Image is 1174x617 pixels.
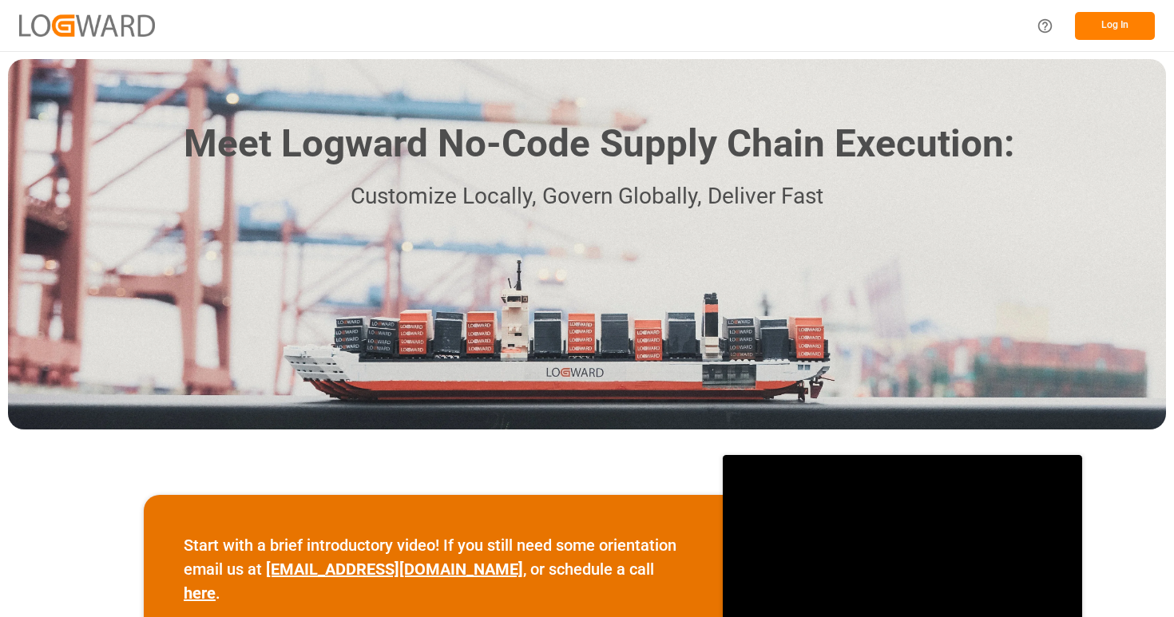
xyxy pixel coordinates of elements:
a: [EMAIL_ADDRESS][DOMAIN_NAME] [266,560,523,579]
button: Log In [1075,12,1155,40]
h1: Meet Logward No-Code Supply Chain Execution: [184,116,1014,172]
a: here [184,583,216,603]
p: Customize Locally, Govern Globally, Deliver Fast [160,179,1014,215]
img: Logward_new_orange.png [19,14,155,36]
p: Start with a brief introductory video! If you still need some orientation email us at , or schedu... [184,533,683,605]
button: Help Center [1027,8,1063,44]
